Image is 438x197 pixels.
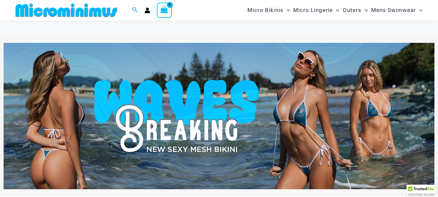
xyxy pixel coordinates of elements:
a: Account icon link [144,7,150,13]
nav: Site Navigation [245,1,425,19]
span: Menu Toggle [416,2,422,18]
a: Mens SwimwearMenu ToggleMenu Toggle [369,2,424,18]
a: Search icon link [132,6,138,14]
img: Waves Breaking Ocean Bikini Pack [4,43,434,189]
span: Micro Bikinis [247,2,283,18]
a: Micro BikinisMenu ToggleMenu Toggle [246,2,292,18]
div: TrustedSite Certified [407,185,436,197]
span: Outers [343,2,361,18]
span: Mens Swimwear [371,2,416,18]
span: Micro Lingerie [293,2,333,18]
span: Menu Toggle [283,2,290,18]
a: View Shopping Cart, empty [157,3,172,18]
a: Micro LingerieMenu ToggleMenu Toggle [292,2,341,18]
span: Menu Toggle [333,2,339,18]
img: MM SHOP LOGO FLAT [13,3,120,18]
a: OutersMenu ToggleMenu Toggle [341,2,369,18]
span: Menu Toggle [361,2,368,18]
